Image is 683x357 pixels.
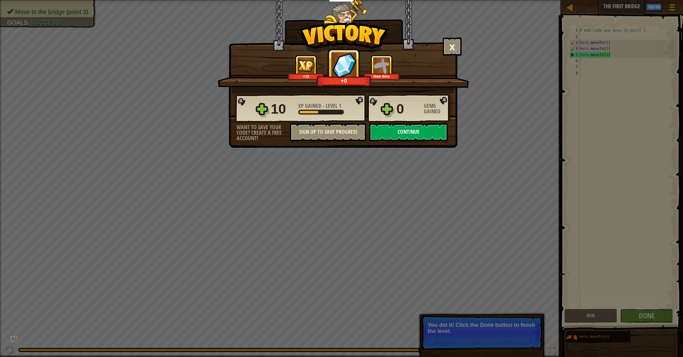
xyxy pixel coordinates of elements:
[373,58,390,74] img: New Item
[299,23,389,53] img: Victory
[424,103,451,114] div: Gems Gained
[247,81,439,87] div: The first step to the code.
[298,60,315,72] img: XP Gained
[443,37,462,56] button: ×
[298,102,323,110] span: XP Gained
[369,123,448,141] button: Continue
[298,103,341,109] div: -
[364,74,399,79] div: New Item
[329,50,359,80] img: Gems Gained
[339,102,341,110] span: 1
[290,123,366,141] button: Sign Up to Save Progress
[289,74,323,79] div: +10
[324,102,339,110] span: Level
[396,99,420,119] div: 0
[318,77,370,84] div: +0
[237,125,290,141] div: Want to save your code? Create a free account!
[271,99,295,119] div: 10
